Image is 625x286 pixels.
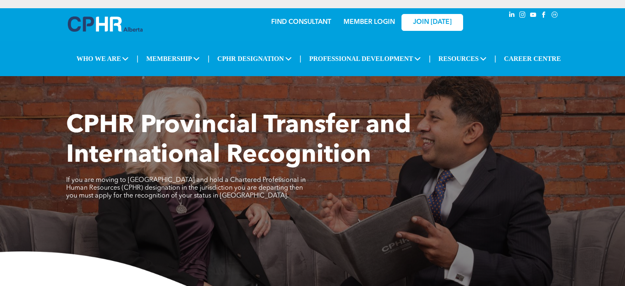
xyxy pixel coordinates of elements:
a: CAREER CENTRE [502,53,563,65]
li: | [429,50,431,67]
img: A blue and white logo for cp alberta [68,16,143,32]
span: If you are moving to [GEOGRAPHIC_DATA] and hold a Chartered Professional in Human Resources (CPHR... [66,177,306,199]
a: facebook [540,10,549,21]
a: JOIN [DATE] [401,14,463,31]
li: | [300,50,302,67]
li: | [494,50,496,67]
span: MEMBERSHIP [144,53,202,65]
span: JOIN [DATE] [413,19,452,26]
a: youtube [529,10,538,21]
li: | [208,50,210,67]
a: FIND CONSULTANT [271,19,331,26]
a: Social network [550,10,559,21]
a: MEMBER LOGIN [344,19,395,26]
span: WHO WE ARE [74,53,131,65]
span: PROFESSIONAL DEVELOPMENT [307,53,423,65]
a: linkedin [507,10,517,21]
span: CPHR DESIGNATION [215,53,294,65]
span: RESOURCES [436,53,489,65]
a: instagram [518,10,527,21]
span: CPHR Provincial Transfer and International Recognition [66,114,411,168]
li: | [136,50,138,67]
